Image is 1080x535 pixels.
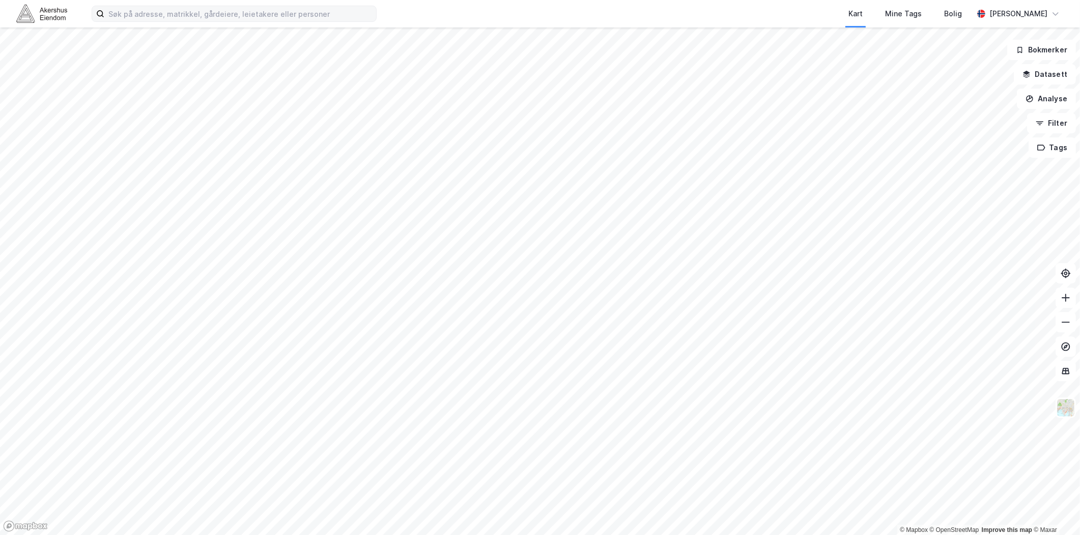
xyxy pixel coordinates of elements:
button: Analyse [1017,89,1076,109]
a: OpenStreetMap [930,526,979,533]
div: Kontrollprogram for chat [1029,486,1080,535]
img: akershus-eiendom-logo.9091f326c980b4bce74ccdd9f866810c.svg [16,5,67,22]
div: [PERSON_NAME] [989,8,1047,20]
div: Kart [848,8,863,20]
img: Z [1056,398,1075,417]
button: Tags [1029,137,1076,158]
div: Mine Tags [885,8,922,20]
a: Mapbox [900,526,928,533]
button: Bokmerker [1007,40,1076,60]
iframe: Chat Widget [1029,486,1080,535]
a: Mapbox homepage [3,520,48,532]
div: Bolig [944,8,962,20]
button: Filter [1027,113,1076,133]
input: Søk på adresse, matrikkel, gårdeiere, leietakere eller personer [104,6,376,21]
button: Datasett [1014,64,1076,85]
a: Improve this map [982,526,1032,533]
